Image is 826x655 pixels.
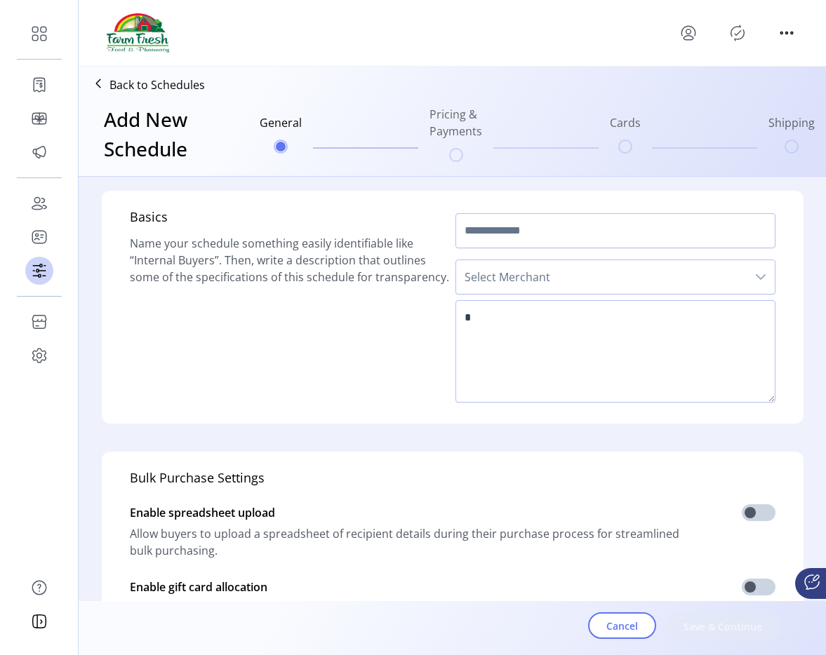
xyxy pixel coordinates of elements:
[130,468,265,496] h5: Bulk Purchase Settings
[456,260,747,294] span: Select Merchant
[677,22,700,44] button: menu
[775,22,798,44] button: menu
[130,236,449,285] span: Name your schedule something easily identifiable like “Internal Buyers”. Then, write a descriptio...
[726,22,749,44] button: Publisher Panel
[260,114,302,140] h6: General
[130,525,691,559] span: Allow buyers to upload a spreadsheet of recipient details during their purchase process for strea...
[606,619,638,633] span: Cancel
[107,13,170,53] img: logo
[109,76,205,93] p: Back to Schedules
[130,600,691,633] span: Allow buyers to receive VGCs in a downloadable spreadsheet for direct allocation. Buyers will be ...
[104,104,198,163] h3: Add New Schedule
[130,579,267,595] span: Enable gift card allocation
[130,504,275,521] span: Enable spreadsheet upload
[588,612,656,639] button: Cancel
[130,208,450,235] h5: Basics
[747,260,775,294] div: dropdown trigger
